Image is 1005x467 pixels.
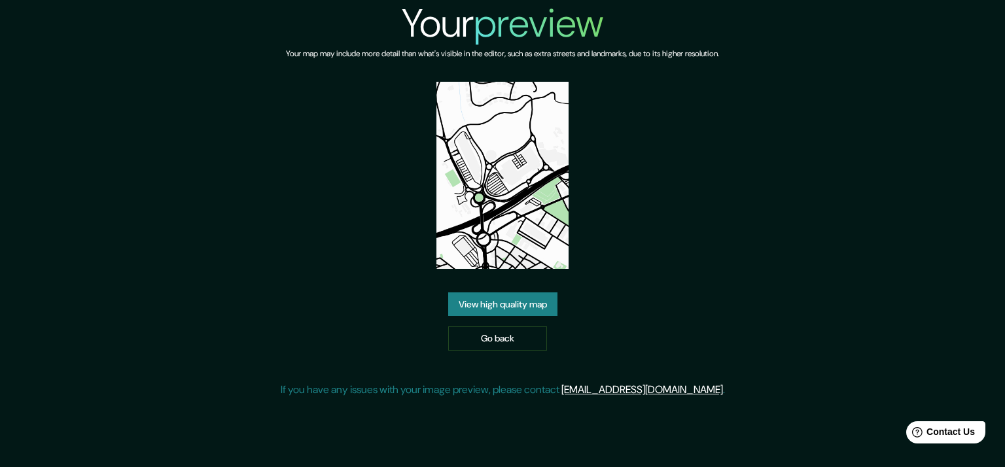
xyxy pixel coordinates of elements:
a: Go back [448,326,547,351]
a: [EMAIL_ADDRESS][DOMAIN_NAME] [561,383,723,396]
iframe: Help widget launcher [889,416,991,453]
h6: Your map may include more detail than what's visible in the editor, such as extra streets and lan... [286,47,719,61]
img: created-map-preview [436,82,569,269]
a: View high quality map [448,292,557,317]
p: If you have any issues with your image preview, please contact . [281,382,725,398]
